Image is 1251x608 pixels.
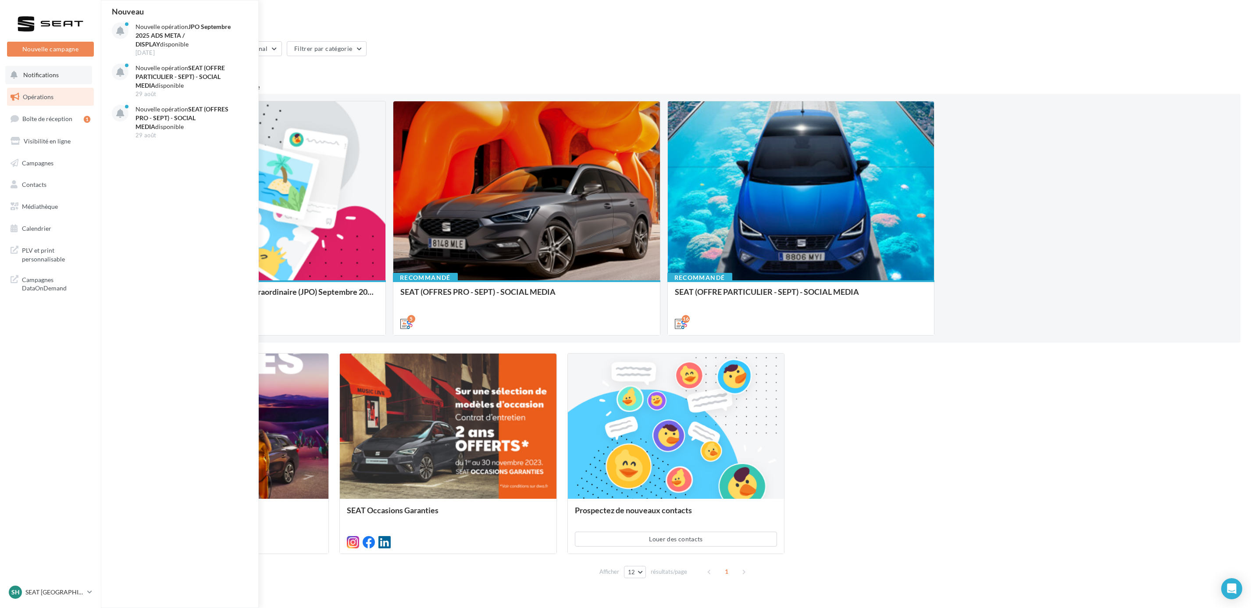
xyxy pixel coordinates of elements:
a: Boîte de réception1 [5,109,96,128]
span: PLV et print personnalisable [22,244,90,263]
div: 16 [682,315,690,323]
div: Opérations marketing [111,14,1240,27]
a: Calendrier [5,219,96,238]
button: Notifications [5,66,92,84]
div: SEAT (OFFRE PARTICULIER - SEPT) - SOCIAL MEDIA [675,287,927,305]
span: Opérations [23,93,53,100]
div: SEAT Occasions Garanties [347,506,549,523]
span: Campagnes DataOnDemand [22,274,90,293]
a: Campagnes [5,154,96,172]
span: 1 [720,565,734,579]
span: 12 [628,569,635,576]
div: 5 [407,315,415,323]
a: Campagnes DataOnDemand [5,270,96,296]
span: résultats/page [651,568,687,576]
button: Filtrer par catégorie [287,41,367,56]
a: PLV et print personnalisable [5,241,96,267]
button: 12 [624,566,646,578]
a: Contacts [5,175,96,194]
div: Open Intercom Messenger [1221,578,1242,599]
span: Calendrier [22,225,51,232]
a: Opérations [5,88,96,106]
span: Médiathèque [22,203,58,210]
div: Recommandé [393,273,458,283]
button: Louer des contacts [575,532,777,547]
a: SH SEAT [GEOGRAPHIC_DATA] [7,584,94,601]
a: Visibilité en ligne [5,132,96,150]
span: SH [11,588,20,597]
span: Visibilité en ligne [24,137,71,145]
button: Nouvelle campagne [7,42,94,57]
span: Afficher [599,568,619,576]
div: Recommandé [667,273,732,283]
span: Campagnes [22,159,53,166]
span: Notifications [23,71,59,79]
p: SEAT [GEOGRAPHIC_DATA] [25,588,84,597]
div: SEAT (OFFRES PRO - SEPT) - SOCIAL MEDIA [400,287,653,305]
div: 3 opérations recommandées par votre enseigne [111,83,1240,90]
div: 1 [84,116,90,123]
a: Médiathèque [5,197,96,216]
span: Boîte de réception [22,115,72,122]
span: Contacts [22,181,46,188]
div: Prospectez de nouveaux contacts [575,506,777,523]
